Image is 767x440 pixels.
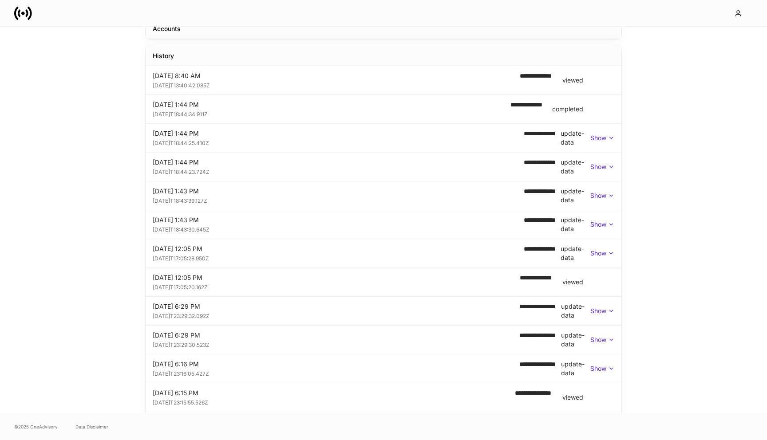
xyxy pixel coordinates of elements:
div: [DATE]T13:40:42.085Z [153,80,513,89]
div: [DATE] 1:43 PM[DATE]T18:43:30.645Z**** **** ****update-dataShow [146,210,621,239]
p: Show [590,191,606,200]
div: [DATE] 6:29 PM[DATE]T23:29:32.092Z**** **** **** *update-dataShow [146,297,621,325]
p: Show [590,335,606,344]
a: Data Disclaimer [75,423,108,430]
div: [DATE] 1:44 PM [153,158,524,167]
div: [DATE]T23:16:05.427Z [153,369,519,377]
div: [DATE] 1:44 PM[DATE]T18:44:25.410Z**** **** ****update-dataShow [146,124,621,152]
div: [DATE] 1:43 PM[DATE]T18:43:39.127Z**** **** ****update-dataShow [146,181,621,210]
div: [DATE]T23:29:32.092Z [153,311,519,320]
div: [DATE] 12:05 PM [153,244,524,253]
div: viewed [562,278,583,287]
div: viewed [562,393,583,402]
div: [DATE]T18:44:25.410Z [153,138,524,147]
div: [DATE] 6:29 PM[DATE]T23:29:30.523Z**** **** **** *update-dataShow [146,326,621,354]
div: [DATE] 1:44 PM [153,129,524,138]
div: [DATE] 1:43 PM [153,187,524,196]
p: Show [590,162,606,171]
div: [DATE] 12:05 PM[DATE]T17:05:28.950Z**** **** ****update-dataShow [146,239,621,267]
div: update-data [561,244,590,262]
div: [DATE]T23:29:30.523Z [153,340,519,349]
div: [DATE]T18:44:23.724Z [153,167,524,176]
div: [DATE]T18:44:34.911Z [153,109,503,118]
div: [DATE]T23:15:55.526Z [153,397,508,406]
div: [DATE] 12:05 PM [153,273,513,282]
div: [DATE] 6:29 PM [153,302,519,311]
span: © 2025 OneAdvisory [14,423,58,430]
p: Show [590,134,606,142]
p: Show [590,220,606,229]
p: Show [590,249,606,258]
div: [DATE] 6:16 PM [153,360,519,369]
div: [DATE] 8:40 AM [153,71,513,80]
div: update-data [561,331,590,349]
div: [DATE] 1:44 PM[DATE]T18:44:23.724Z**** **** ****update-dataShow [146,153,621,181]
div: [DATE]T18:43:30.645Z [153,224,524,233]
div: [DATE] 1:44 PM [153,100,503,109]
div: viewed [562,76,583,85]
div: [DATE]T17:05:28.950Z [153,253,524,262]
p: Show [590,364,606,373]
div: [DATE] 6:16 PM[DATE]T23:16:05.427Z**** **** **** *update-dataShow [146,354,621,383]
div: completed [552,105,583,114]
div: [DATE] 6:15 PM [153,389,508,397]
div: update-data [561,360,590,377]
div: [DATE] 6:29 PM [153,331,519,340]
div: [DATE]T17:05:20.162Z [153,282,513,291]
div: update-data [561,216,590,233]
div: update-data [561,129,590,147]
div: [DATE]T18:43:39.127Z [153,196,524,204]
div: update-data [561,158,590,176]
p: Show [590,306,606,315]
div: update-data [561,187,590,204]
div: History [153,51,174,60]
div: update-data [561,302,590,320]
div: Accounts [153,24,181,33]
div: [DATE] 1:43 PM [153,216,524,224]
